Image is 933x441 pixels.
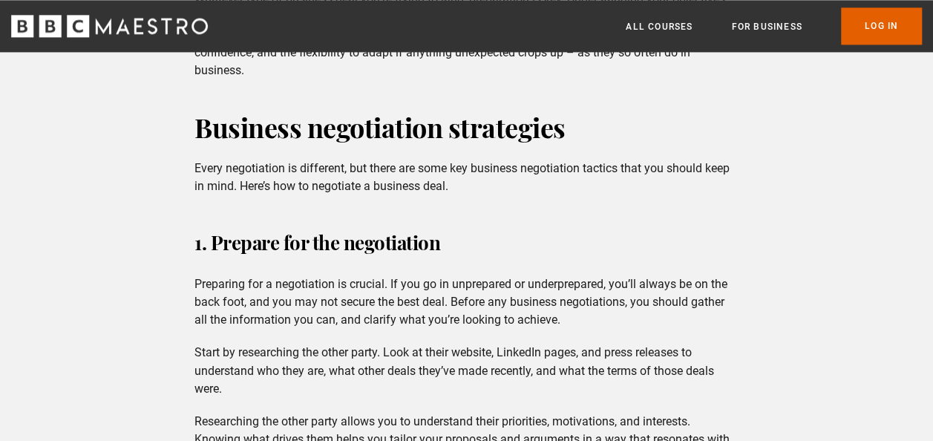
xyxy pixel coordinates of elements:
[194,225,739,261] h3: 1. Prepare for the negotiation
[731,19,802,34] a: For business
[194,275,739,329] p: Preparing for a negotiation is crucial. If you go in unprepared or underprepared, you’ll always b...
[841,7,922,45] a: Log In
[194,160,739,195] p: Every negotiation is different, but there are some key business negotiation tactics that you shou...
[626,19,693,34] a: All Courses
[194,109,739,145] h2: Business negotiation strategies
[194,344,739,397] p: Start by researching the other party. Look at their website, LinkedIn pages, and press releases t...
[11,15,208,37] svg: BBC Maestro
[626,7,922,45] nav: Primary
